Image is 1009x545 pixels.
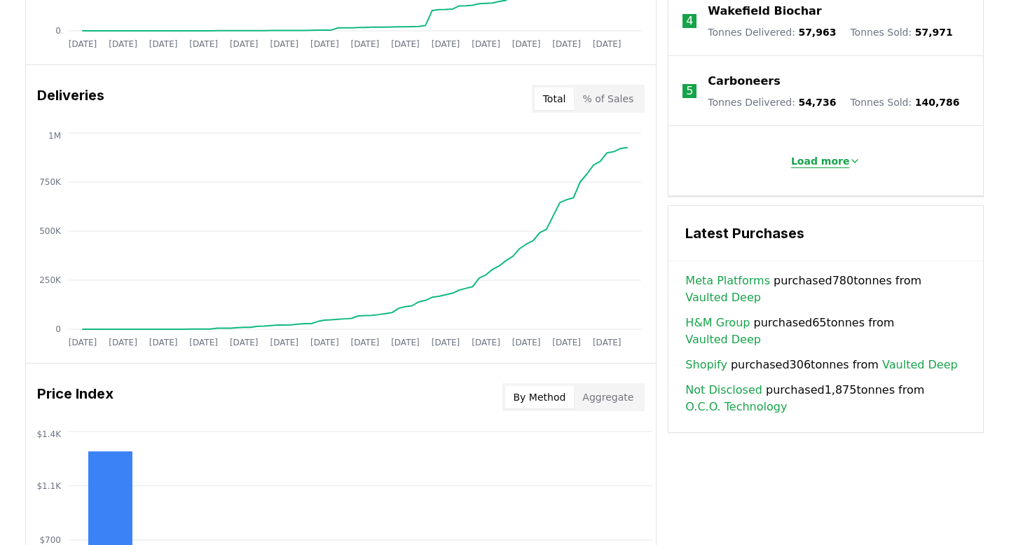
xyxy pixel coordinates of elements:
[686,83,693,99] p: 5
[36,429,62,439] tspan: $1.4K
[69,39,97,49] tspan: [DATE]
[39,177,62,187] tspan: 750K
[37,85,104,113] h3: Deliveries
[48,131,61,141] tspan: 1M
[552,338,581,347] tspan: [DATE]
[149,338,178,347] tspan: [DATE]
[685,315,750,331] a: H&M Group
[55,324,61,334] tspan: 0
[685,357,957,373] span: purchased 306 tonnes from
[512,39,541,49] tspan: [DATE]
[189,39,218,49] tspan: [DATE]
[310,338,339,347] tspan: [DATE]
[686,13,693,29] p: 4
[798,97,836,108] span: 54,736
[535,88,575,110] button: Total
[270,39,298,49] tspan: [DATE]
[39,535,61,545] tspan: $700
[391,39,420,49] tspan: [DATE]
[391,338,420,347] tspan: [DATE]
[850,25,952,39] p: Tonnes Sold :
[685,357,727,373] a: Shopify
[109,39,137,49] tspan: [DATE]
[270,338,298,347] tspan: [DATE]
[109,338,137,347] tspan: [DATE]
[505,386,575,408] button: By Method
[915,27,953,38] span: 57,971
[39,275,62,285] tspan: 250K
[432,39,460,49] tspan: [DATE]
[685,331,761,348] a: Vaulted Deep
[798,27,836,38] span: 57,963
[685,223,966,244] h3: Latest Purchases
[685,272,966,306] span: purchased 780 tonnes from
[69,338,97,347] tspan: [DATE]
[36,481,62,491] tspan: $1.1K
[351,338,380,347] tspan: [DATE]
[230,338,259,347] tspan: [DATE]
[149,39,178,49] tspan: [DATE]
[685,315,966,348] span: purchased 65 tonnes from
[472,39,500,49] tspan: [DATE]
[780,147,872,175] button: Load more
[593,338,622,347] tspan: [DATE]
[512,338,541,347] tspan: [DATE]
[593,39,622,49] tspan: [DATE]
[189,338,218,347] tspan: [DATE]
[685,289,761,306] a: Vaulted Deep
[882,357,958,373] a: Vaulted Deep
[685,399,787,415] a: O.C.O. Technology
[230,39,259,49] tspan: [DATE]
[37,383,114,411] h3: Price Index
[574,386,642,408] button: Aggregate
[708,25,836,39] p: Tonnes Delivered :
[552,39,581,49] tspan: [DATE]
[39,226,62,236] tspan: 500K
[915,97,960,108] span: 140,786
[685,272,770,289] a: Meta Platforms
[685,382,966,415] span: purchased 1,875 tonnes from
[574,88,642,110] button: % of Sales
[55,26,61,36] tspan: 0
[850,95,959,109] p: Tonnes Sold :
[472,338,500,347] tspan: [DATE]
[708,3,821,20] a: Wakefield Biochar
[351,39,380,49] tspan: [DATE]
[708,73,780,90] a: Carboneers
[791,154,850,168] p: Load more
[685,382,762,399] a: Not Disclosed
[708,95,836,109] p: Tonnes Delivered :
[310,39,339,49] tspan: [DATE]
[432,338,460,347] tspan: [DATE]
